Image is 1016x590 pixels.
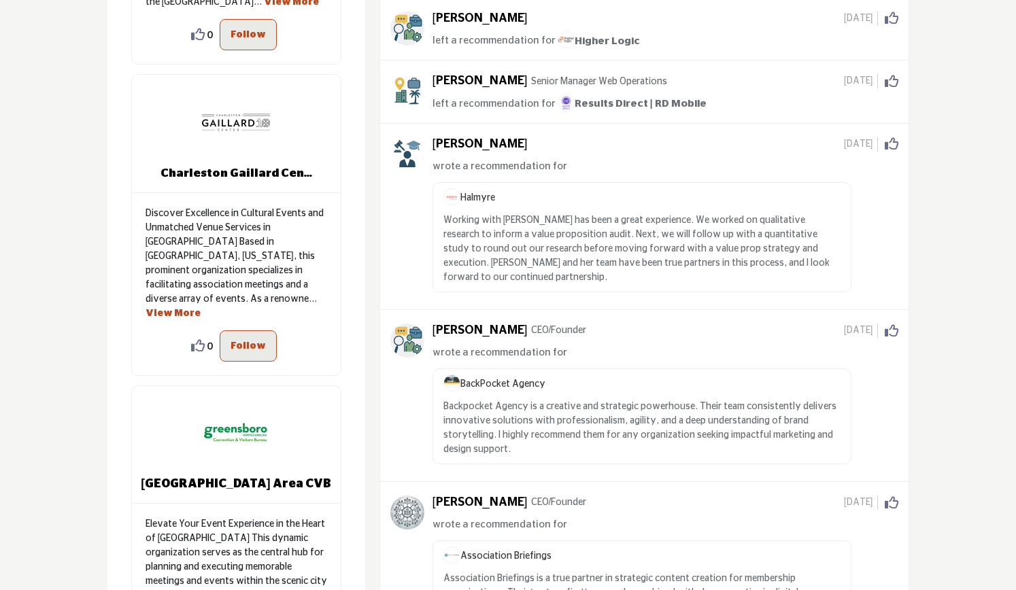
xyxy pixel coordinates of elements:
[844,74,878,88] span: [DATE]
[885,496,898,510] i: Click to Like this activity
[443,551,552,561] span: Association Briefings
[202,88,270,156] img: Charleston Gaillard Center
[141,478,331,490] b: Greensboro Area CVB
[390,324,424,358] img: avtar-image
[146,207,327,321] p: Discover Excellence in Cultural Events and Unmatched Venue Services in [GEOGRAPHIC_DATA] Based in...
[844,496,878,510] span: [DATE]
[433,324,528,339] h5: [PERSON_NAME]
[220,330,277,362] button: Follow
[443,193,495,203] a: imageHalmyre
[141,478,331,490] a: [GEOGRAPHIC_DATA] Area CVB
[844,12,878,26] span: [DATE]
[309,294,317,304] span: ...
[146,309,201,318] a: View More
[231,338,266,354] p: Follow
[443,379,545,389] span: BackPocket Agency
[443,546,460,563] img: image
[132,166,341,181] b: Charleston Gaillard Center
[390,74,424,108] img: avtar-image
[443,400,841,457] p: Backpocket Agency is a creative and strategic powerhouse. Their team consistently delivers innova...
[390,496,424,530] img: avtar-image
[531,75,667,89] p: Senior Manager Web Operations
[558,96,707,113] a: imageResults Direct | RD Mobile
[443,213,841,285] p: Working with [PERSON_NAME] has been a great experience. We worked on qualitative research to info...
[390,137,424,171] img: avtar-image
[433,12,528,27] h5: [PERSON_NAME]
[531,496,587,510] p: CEO/Founder
[443,193,495,203] span: Halmyre
[433,36,556,46] span: left a recommendation for
[558,36,640,46] span: Higher Logic
[885,75,898,88] i: Click to Like this activity
[231,27,266,43] p: Follow
[558,33,640,50] a: imageHigher Logic
[885,324,898,338] i: Click to Like this activity
[885,137,898,151] i: Click to Like this activity
[443,379,545,389] a: imageBackPocket Agency
[202,400,270,468] img: Greensboro Area CVB
[433,99,556,109] span: left a recommendation for
[844,137,878,152] span: [DATE]
[558,99,707,109] span: Results Direct | RD Mobile
[433,137,528,152] h5: [PERSON_NAME]
[207,27,213,41] span: 0
[132,166,341,181] a: Charleston Gaillard Cen...
[207,339,213,353] span: 0
[433,519,567,530] span: wrote a recommendation for
[433,496,528,510] h5: [PERSON_NAME]
[433,74,528,89] h5: [PERSON_NAME]
[390,12,424,46] img: avtar-image
[531,324,587,338] p: CEO/Founder
[443,188,460,205] img: image
[433,347,567,358] span: wrote a recommendation for
[558,31,575,48] img: image
[443,375,460,392] img: image
[844,324,878,338] span: [DATE]
[885,12,898,25] i: Click to Like this activity
[558,94,575,111] img: image
[433,161,567,171] span: wrote a recommendation for
[443,551,552,561] a: imageAssociation Briefings
[220,19,277,50] button: Follow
